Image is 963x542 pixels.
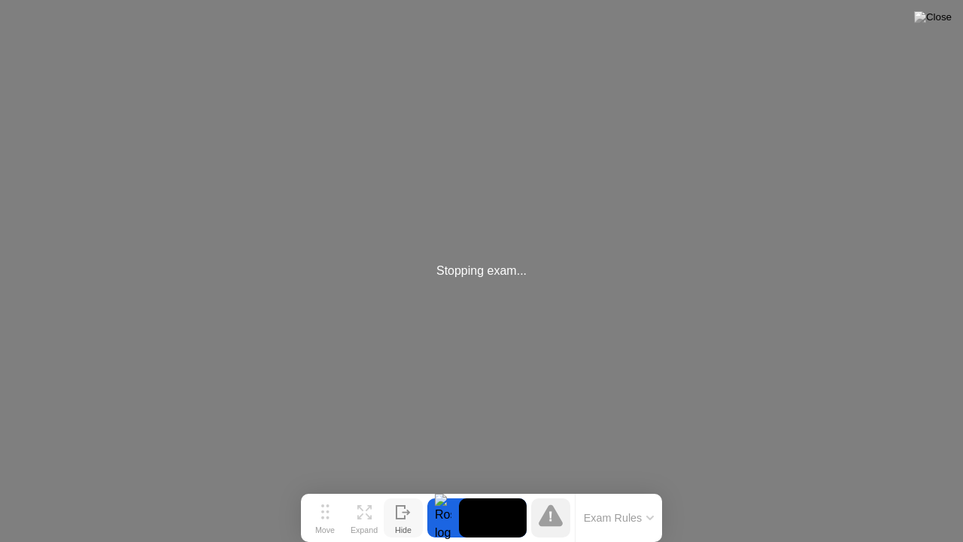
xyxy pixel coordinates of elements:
[345,498,384,537] button: Expand
[305,498,345,537] button: Move
[384,498,423,537] button: Hide
[914,11,952,23] img: Close
[579,511,659,525] button: Exam Rules
[351,525,378,534] div: Expand
[315,525,335,534] div: Move
[395,525,412,534] div: Hide
[436,262,527,280] div: Stopping exam...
